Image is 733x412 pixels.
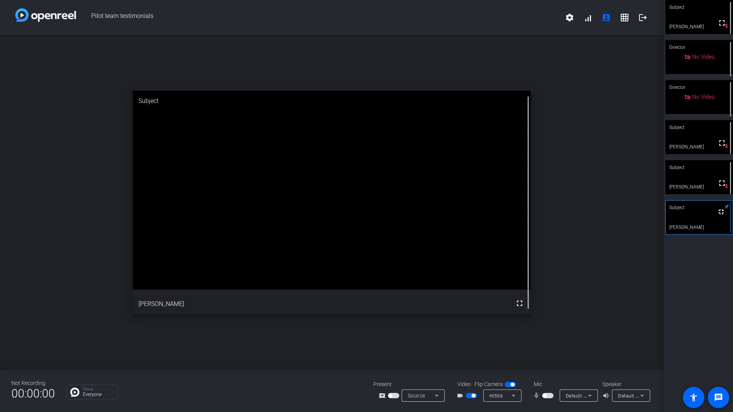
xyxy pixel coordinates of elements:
[689,393,698,402] mat-icon: accessibility
[373,380,450,388] div: Present
[579,8,597,27] button: signal_cellular_alt
[133,91,531,111] div: Subject
[489,393,503,399] span: HI556
[665,200,733,215] div: Subject
[665,160,733,175] div: Subject
[638,13,647,22] mat-icon: logout
[566,393,665,399] span: Default - [PERSON_NAME] (Realtek(R) Audio)
[565,13,574,22] mat-icon: settings
[665,80,733,95] div: Director
[76,8,560,27] span: Pilot team testimonials
[457,380,471,388] span: Video
[714,393,723,402] mat-icon: message
[665,40,733,55] div: Director
[526,380,602,388] div: Mic
[11,379,55,387] div: Not Recording
[11,384,55,403] span: 00:00:00
[602,380,648,388] div: Speaker
[515,299,524,308] mat-icon: fullscreen
[379,391,388,400] mat-icon: screen_share_outline
[692,53,715,60] span: No Video
[717,179,727,188] mat-icon: fullscreen
[408,393,425,399] span: Source
[717,18,727,27] mat-icon: fullscreen
[602,391,612,400] mat-icon: volume_up
[665,120,733,135] div: Subject
[83,392,114,397] p: Everyone
[618,393,709,399] span: Default - Headphones (Realtek(R) Audio)
[620,13,629,22] mat-icon: grid_on
[602,13,611,22] mat-icon: account_box
[457,391,466,400] mat-icon: videocam_outline
[533,391,542,400] mat-icon: mic_none
[692,93,715,100] span: No Video
[717,207,726,216] mat-icon: fullscreen_exit
[70,388,79,397] img: Chat Icon
[475,380,503,388] span: Flip Camera
[83,387,114,391] p: Group
[717,138,727,148] mat-icon: fullscreen
[15,8,76,22] img: white-gradient.svg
